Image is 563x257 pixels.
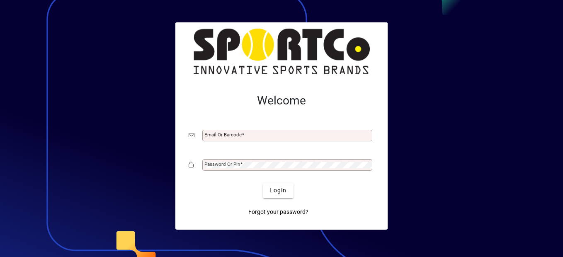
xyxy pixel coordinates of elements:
span: Login [269,186,286,195]
button: Login [263,183,293,198]
mat-label: Email or Barcode [204,132,242,138]
mat-label: Password or Pin [204,161,240,167]
h2: Welcome [189,94,374,108]
a: Forgot your password? [245,205,312,220]
span: Forgot your password? [248,208,308,216]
